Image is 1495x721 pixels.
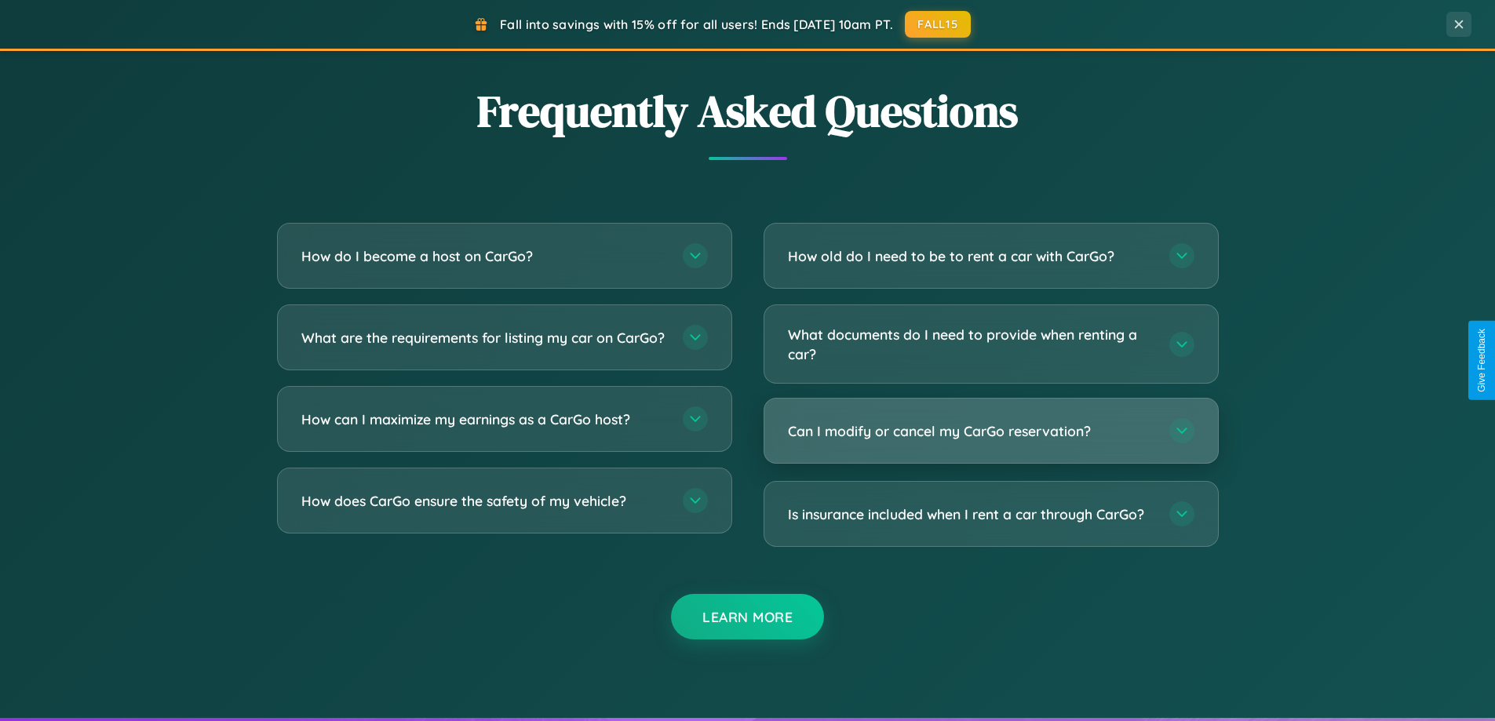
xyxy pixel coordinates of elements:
h3: How do I become a host on CarGo? [301,246,667,266]
h3: How old do I need to be to rent a car with CarGo? [788,246,1154,266]
h3: Can I modify or cancel my CarGo reservation? [788,421,1154,441]
div: Give Feedback [1476,329,1487,392]
h3: What documents do I need to provide when renting a car? [788,325,1154,363]
h3: Is insurance included when I rent a car through CarGo? [788,504,1154,524]
h2: Frequently Asked Questions [277,81,1219,141]
h3: How does CarGo ensure the safety of my vehicle? [301,491,667,511]
span: Fall into savings with 15% off for all users! Ends [DATE] 10am PT. [500,16,893,32]
h3: What are the requirements for listing my car on CarGo? [301,328,667,348]
button: FALL15 [905,11,971,38]
button: Learn More [671,594,824,639]
h3: How can I maximize my earnings as a CarGo host? [301,410,667,429]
